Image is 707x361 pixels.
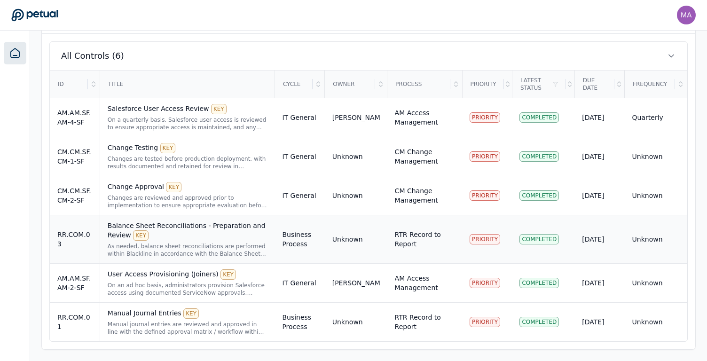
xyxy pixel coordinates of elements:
[575,71,614,97] div: Due Date
[395,313,455,331] div: RTR Record to Report
[519,278,559,288] div: Completed
[332,235,363,244] div: Unknown
[332,152,363,161] div: Unknown
[50,71,88,97] div: ID
[677,6,696,24] img: manali.agarwal@arm.com
[582,278,617,288] div: [DATE]
[625,71,675,97] div: Frequency
[275,137,324,176] td: IT General
[332,191,363,200] div: Unknown
[332,113,380,122] div: [PERSON_NAME]
[582,317,617,327] div: [DATE]
[625,264,687,303] td: Unknown
[11,8,58,22] a: Go to Dashboard
[57,313,92,331] div: RR.COM.01
[275,176,324,215] td: IT General
[108,269,267,280] div: User Access Provisioning (Joiners)
[625,215,687,264] td: Unknown
[108,194,267,209] div: Changes are reviewed and approved prior to implementation to ensure appropriate evaluation before...
[582,152,617,161] div: [DATE]
[4,42,26,64] a: Dashboard
[519,190,559,201] div: Completed
[275,303,324,342] td: Business Process
[61,49,124,63] span: All Controls (6)
[582,191,617,200] div: [DATE]
[50,42,687,70] button: All Controls (6)
[470,317,500,327] div: PRIORITY
[625,98,687,137] td: Quarterly
[108,308,267,319] div: Manual Journal Entries
[395,108,455,127] div: AM Access Management
[166,182,181,192] div: KEY
[275,98,324,137] td: IT General
[395,230,455,249] div: RTR Record to Report
[108,116,267,131] div: On a quarterly basis, Salesforce user access is reviewed to ensure appropriate access is maintain...
[57,147,92,166] div: CM.CM.SF.CM-1-SF
[470,112,500,123] div: PRIORITY
[470,151,500,162] div: PRIORITY
[108,182,267,192] div: Change Approval
[160,143,176,153] div: KEY
[220,269,236,280] div: KEY
[108,221,267,241] div: Balance Sheet Reconciliations - Preparation and Review
[395,186,455,205] div: CM Change Management
[211,104,227,114] div: KEY
[470,190,500,201] div: PRIORITY
[108,243,267,258] div: As needed, balance sheet reconciliations are performed within Blackline in accordance with the Ba...
[108,282,267,297] div: On an ad hoc basis, administrators provision Salesforce access using documented ServiceNow approv...
[332,278,380,288] div: [PERSON_NAME]
[133,230,149,241] div: KEY
[275,264,324,303] td: IT General
[325,71,375,97] div: Owner
[275,215,324,264] td: Business Process
[582,235,617,244] div: [DATE]
[625,137,687,176] td: Unknown
[57,186,92,205] div: CM.CM.SF.CM-2-SF
[108,104,267,114] div: Salesforce User Access Review
[519,151,559,162] div: Completed
[57,230,92,249] div: RR.COM.03
[625,176,687,215] td: Unknown
[57,108,92,127] div: AM.AM.SF.AM-4-SF
[519,112,559,123] div: Completed
[101,71,274,97] div: Title
[108,155,267,170] div: Changes are tested before production deployment, with results documented and retained for review ...
[519,234,559,244] div: Completed
[108,321,267,336] div: Manual journal entries are reviewed and approved in line with the defined approval matrix / workf...
[513,71,566,97] div: Latest Status
[470,234,500,244] div: PRIORITY
[470,278,500,288] div: PRIORITY
[108,143,267,153] div: Change Testing
[519,317,559,327] div: Completed
[332,317,363,327] div: Unknown
[57,274,92,292] div: AM.AM.SF.AM-2-SF
[463,71,504,97] div: Priority
[582,113,617,122] div: [DATE]
[388,71,450,97] div: Process
[625,303,687,342] td: Unknown
[395,274,455,292] div: AM Access Management
[183,308,199,319] div: KEY
[275,71,313,97] div: Cycle
[395,147,455,166] div: CM Change Management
